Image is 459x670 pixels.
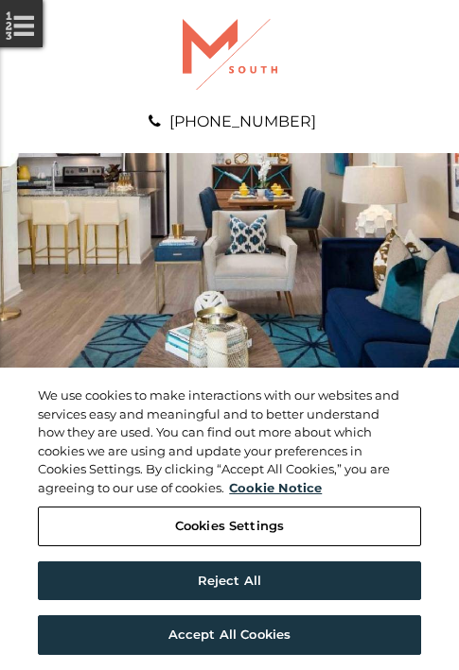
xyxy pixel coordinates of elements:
div: We use cookies to make interactions with our websites and services easy and meaningful and to bet... [38,387,400,497]
a: [PHONE_NUMBER] [169,112,316,130]
button: Accept All Cookies [38,615,421,655]
a: More information about your privacy [229,480,322,495]
img: A graphic with a red M and the word SOUTH. [183,19,277,90]
button: Cookies Settings [38,507,421,546]
button: Reject All [38,561,421,601]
